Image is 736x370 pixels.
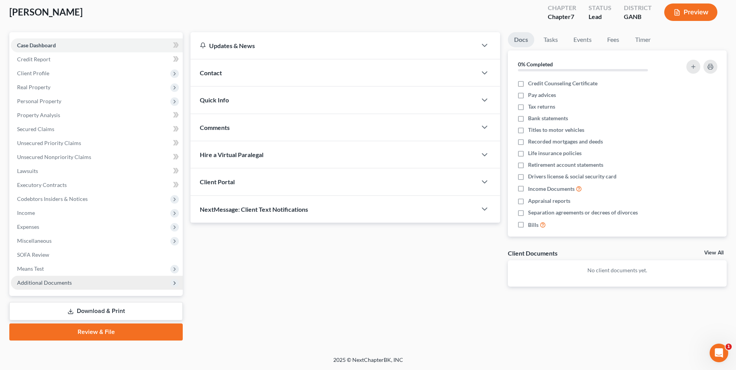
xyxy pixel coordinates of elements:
span: Unsecured Priority Claims [17,140,81,146]
div: Chapter [548,3,576,12]
div: Status [589,3,611,12]
span: Unsecured Nonpriority Claims [17,154,91,160]
span: Secured Claims [17,126,54,132]
div: Lead [589,12,611,21]
span: Property Analysis [17,112,60,118]
span: Comments [200,124,230,131]
a: Unsecured Nonpriority Claims [11,150,183,164]
span: Bank statements [528,114,568,122]
span: Case Dashboard [17,42,56,48]
span: Hire a Virtual Paralegal [200,151,263,158]
a: Credit Report [11,52,183,66]
a: Fees [601,32,626,47]
span: Personal Property [17,98,61,104]
div: Chapter [548,12,576,21]
span: Executory Contracts [17,182,67,188]
span: Pay advices [528,91,556,99]
span: Expenses [17,223,39,230]
span: Income [17,209,35,216]
div: District [624,3,652,12]
span: Miscellaneous [17,237,52,244]
strong: 0% Completed [518,61,553,67]
span: NextMessage: Client Text Notifications [200,206,308,213]
span: Retirement account statements [528,161,603,169]
span: Client Profile [17,70,49,76]
span: [PERSON_NAME] [9,6,83,17]
span: Client Portal [200,178,235,185]
span: Separation agreements or decrees of divorces [528,209,638,216]
a: Docs [508,32,534,47]
span: Credit Report [17,56,50,62]
span: Real Property [17,84,50,90]
span: Additional Documents [17,279,72,286]
span: Appraisal reports [528,197,570,205]
a: Tasks [537,32,564,47]
div: Client Documents [508,249,558,257]
a: Download & Print [9,302,183,320]
div: Updates & News [200,41,468,50]
span: Bills [528,221,539,229]
span: Life insurance policies [528,149,582,157]
button: Preview [664,3,717,21]
span: Means Test [17,265,44,272]
span: SOFA Review [17,251,49,258]
a: SOFA Review [11,248,183,262]
span: Tax returns [528,103,555,111]
span: Codebtors Insiders & Notices [17,195,88,202]
a: Executory Contracts [11,178,183,192]
span: Lawsuits [17,168,38,174]
span: Income Documents [528,185,575,193]
span: 7 [571,13,574,20]
p: No client documents yet. [514,266,720,274]
a: View All [704,250,724,256]
div: GANB [624,12,652,21]
a: Secured Claims [11,122,183,136]
span: Recorded mortgages and deeds [528,138,603,145]
span: Quick Info [200,96,229,104]
span: Titles to motor vehicles [528,126,584,134]
a: Timer [629,32,657,47]
a: Unsecured Priority Claims [11,136,183,150]
a: Case Dashboard [11,38,183,52]
a: Lawsuits [11,164,183,178]
iframe: Intercom live chat [710,344,728,362]
a: Review & File [9,323,183,341]
span: 1 [726,344,732,350]
span: Drivers license & social security card [528,173,617,180]
span: Credit Counseling Certificate [528,80,597,87]
a: Events [567,32,598,47]
a: Property Analysis [11,108,183,122]
div: 2025 © NextChapterBK, INC [147,356,589,370]
span: Contact [200,69,222,76]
